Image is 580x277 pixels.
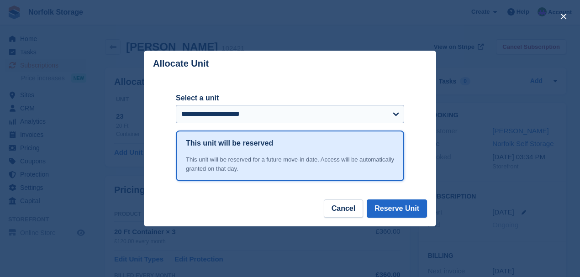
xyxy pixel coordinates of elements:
button: close [556,9,571,24]
button: Reserve Unit [367,199,427,218]
label: Select a unit [176,93,404,104]
div: This unit will be reserved for a future move-in date. Access will be automatically granted on tha... [186,155,394,173]
h1: This unit will be reserved [186,138,273,149]
button: Cancel [324,199,363,218]
p: Allocate Unit [153,58,209,69]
